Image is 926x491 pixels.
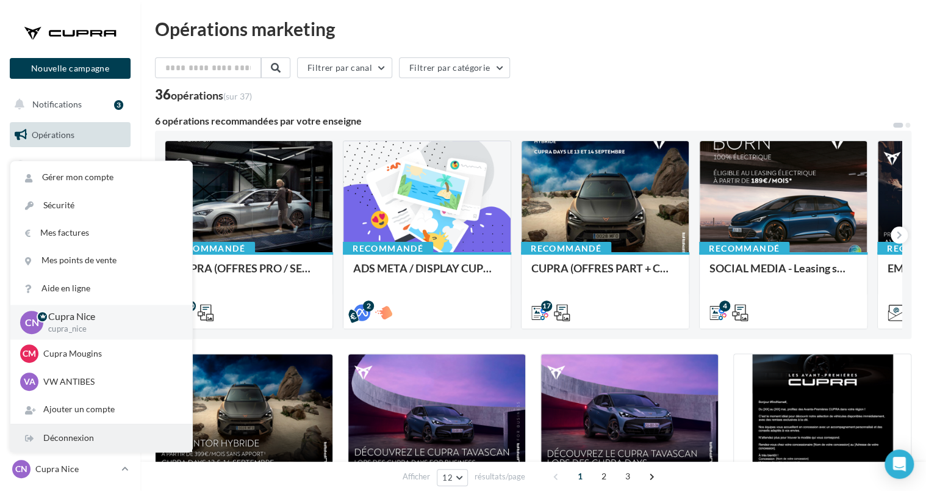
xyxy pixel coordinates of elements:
p: Cupra Nice [48,310,173,324]
div: Recommandé [521,242,611,255]
a: PLV et print personnalisable [7,335,133,371]
p: cupra_nice [48,324,173,335]
a: Aide en ligne [10,275,192,302]
span: résultats/page [475,471,525,482]
span: 12 [442,473,453,482]
a: Mes factures [10,219,192,247]
button: Notifications 3 [7,92,128,117]
div: 3 [114,100,123,110]
div: CUPRA (OFFRES PART + CUPRA DAYS / SEPT) - SOCIAL MEDIA [531,262,679,286]
a: Campagnes [7,214,133,240]
div: 17 [541,300,552,311]
button: Nouvelle campagne [10,58,131,79]
a: Médiathèque [7,275,133,300]
div: Open Intercom Messenger [885,449,914,479]
div: opérations [171,90,252,101]
a: Contacts [7,244,133,270]
div: CUPRA (OFFRES PRO / SEPT) - SOCIAL MEDIA [175,262,323,286]
a: Calendrier [7,305,133,331]
span: 2 [594,467,614,486]
span: Notifications [32,99,82,109]
a: Gérer mon compte [10,164,192,191]
div: 6 opérations recommandées par votre enseigne [155,116,892,126]
p: Cupra Nice [35,463,117,475]
div: Recommandé [699,242,789,255]
button: 12 [437,469,468,486]
div: Recommandé [343,242,433,255]
span: Afficher [403,471,430,482]
span: 3 [618,467,637,486]
button: Filtrer par catégorie [399,57,510,78]
a: Boîte de réception8 [7,152,133,178]
div: SOCIAL MEDIA - Leasing social électrique - CUPRA Born [709,262,857,286]
div: Opérations marketing [155,20,911,38]
span: 1 [570,467,590,486]
p: Cupra Mougins [43,347,178,360]
a: Visibilité en ligne [7,184,133,209]
a: CN Cupra Nice [10,457,131,481]
div: Ajouter un compte [10,396,192,423]
a: Sécurité [10,192,192,219]
span: Opérations [32,129,74,140]
span: CN [25,315,39,329]
div: 2 [363,300,374,311]
span: (sur 37) [223,91,252,101]
p: VW ANTIBES [43,376,178,388]
button: Filtrer par canal [297,57,392,78]
a: Campagnes DataOnDemand [7,376,133,412]
span: VA [24,376,35,388]
a: Mes points de vente [10,247,192,274]
span: CM [23,347,36,360]
div: 4 [719,300,730,311]
div: ADS META / DISPLAY CUPRA DAYS Septembre 2025 [353,262,501,286]
span: CN [15,463,27,475]
div: 36 [155,88,252,101]
div: Recommandé [165,242,255,255]
a: Opérations [7,122,133,148]
div: Déconnexion [10,424,192,452]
